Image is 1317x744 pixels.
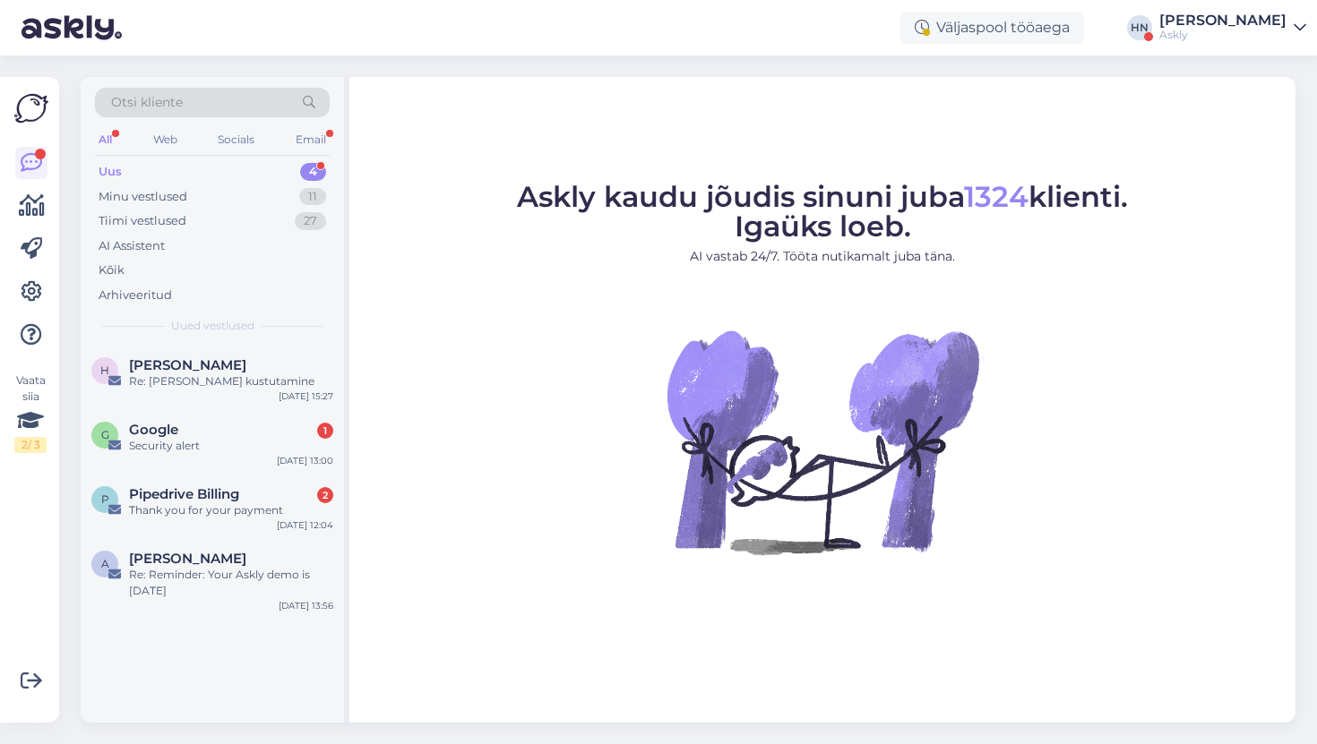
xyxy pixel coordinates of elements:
[99,237,165,255] div: AI Assistent
[964,179,1029,214] span: 1324
[14,91,48,125] img: Askly Logo
[900,12,1084,44] div: Väljaspool tööaega
[1159,13,1287,28] div: [PERSON_NAME]
[292,128,330,151] div: Email
[661,280,984,603] img: No Chat active
[1159,28,1287,42] div: Askly
[95,128,116,151] div: All
[295,212,326,230] div: 27
[1159,13,1306,42] a: [PERSON_NAME]Askly
[150,128,181,151] div: Web
[279,599,333,612] div: [DATE] 13:56
[99,163,122,181] div: Uus
[99,212,186,230] div: Tiimi vestlused
[129,357,246,373] span: Hanna Korsar
[129,373,333,389] div: Re: [PERSON_NAME] kustutamine
[14,372,47,453] div: Vaata siia
[129,567,333,599] div: Re: Reminder: Your Askly demo is [DATE]
[99,188,187,206] div: Minu vestlused
[129,486,239,502] span: Pipedrive Billing
[300,163,326,181] div: 4
[129,422,178,438] span: Google
[14,437,47,453] div: 2 / 3
[1127,15,1152,40] div: HN
[277,518,333,532] div: [DATE] 12:04
[111,93,183,112] span: Otsi kliente
[277,454,333,467] div: [DATE] 13:00
[129,438,333,454] div: Security alert
[101,428,109,441] span: G
[299,188,326,206] div: 11
[129,551,246,567] span: Aistė Maldaikienė
[99,286,172,304] div: Arhiveeritud
[101,557,109,570] span: A
[317,487,333,503] div: 2
[517,247,1128,266] p: AI vastab 24/7. Tööta nutikamalt juba täna.
[100,363,109,377] span: H
[99,261,125,279] div: Kõik
[171,318,254,334] span: Uued vestlused
[317,423,333,439] div: 1
[279,389,333,403] div: [DATE] 15:27
[517,179,1128,244] span: Askly kaudu jõudis sinuni juba klienti. Igaüks loeb.
[101,492,109,506] span: P
[214,128,258,151] div: Socials
[129,502,333,518] div: Thank you for your payment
